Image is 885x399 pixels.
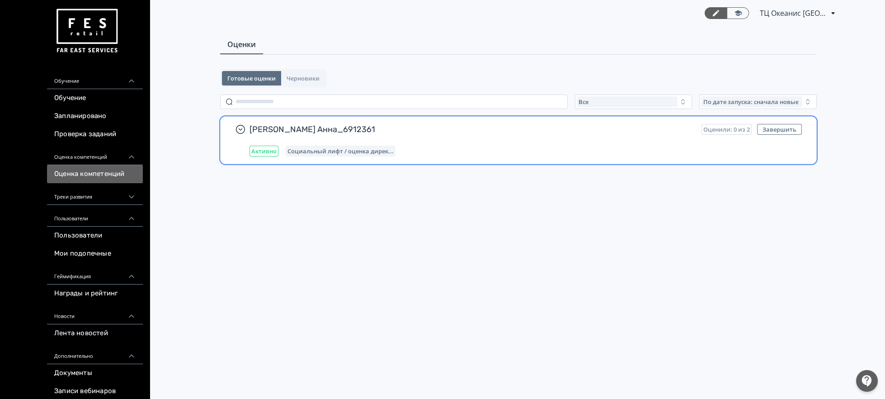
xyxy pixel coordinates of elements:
button: Завершить [757,124,802,135]
span: [PERSON_NAME] Анна_6912361 [249,124,694,135]
button: Все [575,95,692,109]
span: Готовые оценки [227,75,276,82]
span: ТЦ Океанис Нижний Новгород RE 6912361 [760,8,828,19]
a: Обучение [47,89,143,107]
div: Дополнительно [47,342,143,364]
a: Оценка компетенций [47,165,143,183]
span: Черновики [287,75,320,82]
span: Активно [251,147,277,155]
span: Социальный лифт / оценка директора магазина [287,147,394,155]
a: Запланировано [47,107,143,125]
span: Оценки [227,39,256,50]
a: Награды и рейтинг [47,285,143,303]
button: Готовые оценки [222,71,281,85]
a: Мои подопечные [47,245,143,263]
a: Лента новостей [47,324,143,342]
div: Геймификация [47,263,143,285]
span: Все [579,98,588,105]
a: Переключиться в режим ученика [727,7,749,19]
span: Оценили: 0 из 2 [703,126,750,133]
div: Треки развития [47,183,143,205]
img: https://files.teachbase.ru/system/account/57463/logo/medium-936fc5084dd2c598f50a98b9cbe0469a.png [54,5,119,57]
div: Оценка компетенций [47,143,143,165]
button: По дате запуска: сначала новые [699,95,817,109]
div: Пользователи [47,205,143,227]
span: По дате запуска: сначала новые [703,98,798,105]
a: Проверка заданий [47,125,143,143]
a: Пользователи [47,227,143,245]
div: Новости [47,303,143,324]
div: Обучение [47,67,143,89]
button: Черновики [281,71,325,85]
a: Документы [47,364,143,382]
